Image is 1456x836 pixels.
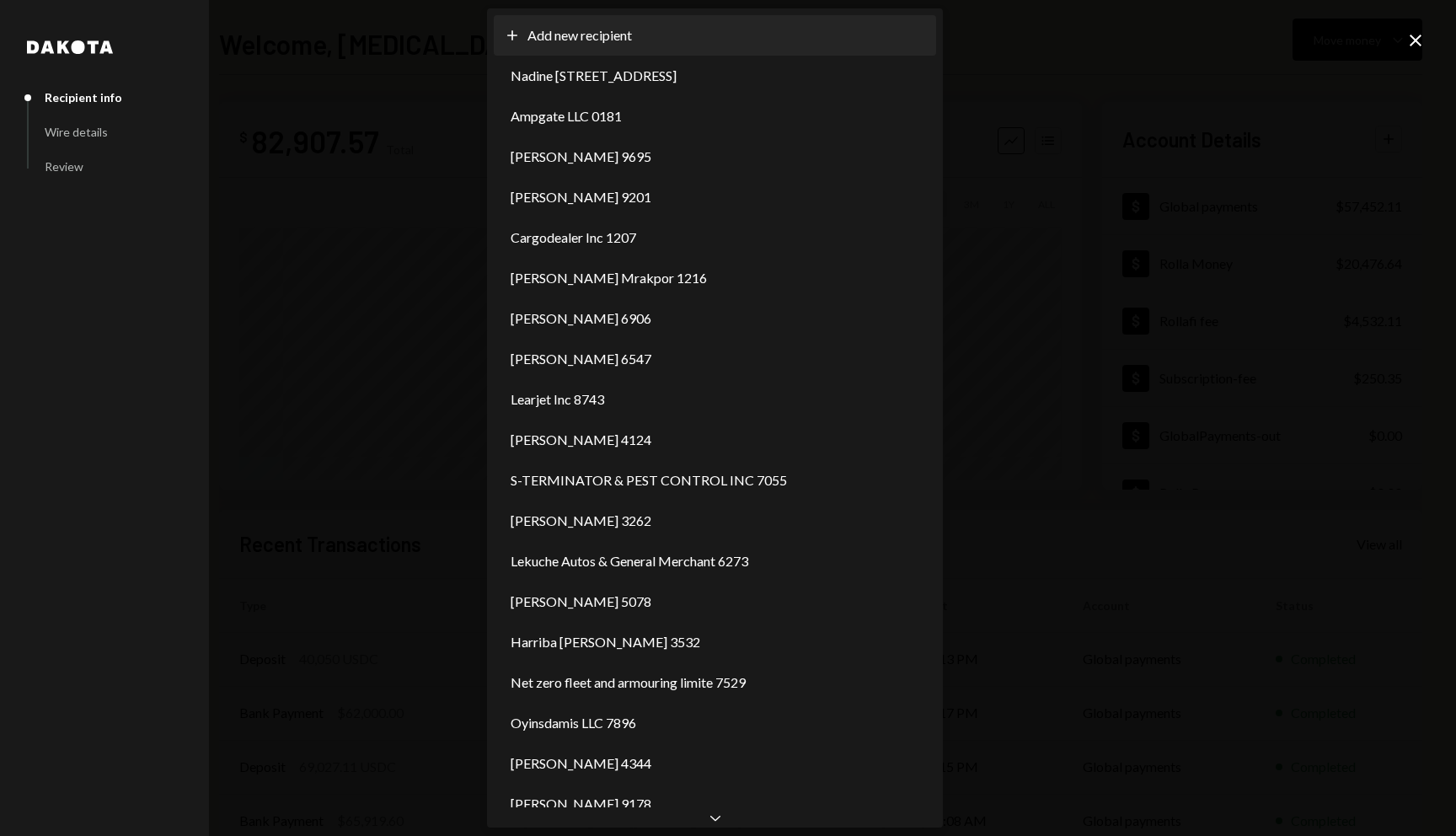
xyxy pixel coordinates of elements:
span: Net zero fleet and armouring limite 7529 [511,673,746,693]
span: [PERSON_NAME] 9201 [511,187,651,207]
span: Nadine [STREET_ADDRESS] [511,66,677,86]
span: [PERSON_NAME] 4344 [511,753,651,774]
span: Ampgate LLC 0181 [511,106,622,126]
span: S-TERMINATOR & PEST CONTROL INC 7055 [511,470,787,490]
span: Cargodealer Inc 1207 [511,228,636,248]
div: Recipient info [45,90,122,104]
span: [PERSON_NAME] 6906 [511,308,651,329]
span: Learjet Inc 8743 [511,389,604,410]
div: Wire details [45,125,108,139]
span: [PERSON_NAME] 6547 [511,349,651,369]
span: [PERSON_NAME] 5078 [511,592,651,612]
span: Harriba [PERSON_NAME] 3532 [511,632,700,652]
span: [PERSON_NAME] 3262 [511,511,651,531]
span: [PERSON_NAME] 9178 [511,794,651,814]
span: [PERSON_NAME] 9695 [511,147,651,167]
span: [PERSON_NAME] Mrakpor 1216 [511,268,707,288]
span: Oyinsdamis LLC 7896 [511,713,636,733]
span: Add new recipient [527,25,632,46]
span: [PERSON_NAME] 4124 [511,430,651,450]
span: Lekuche Autos & General Merchant 6273 [511,551,748,571]
div: Review [45,159,83,174]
